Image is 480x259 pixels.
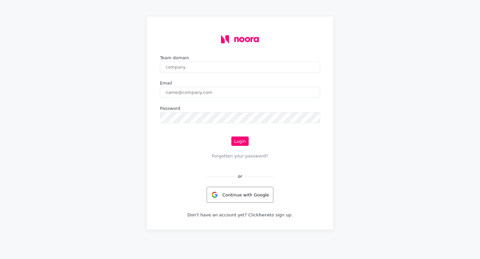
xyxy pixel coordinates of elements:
[160,81,320,86] div: Email
[187,212,293,217] p: Don't have an account yet? Click to sign up.
[160,62,320,73] input: company
[207,187,273,203] div: Continue with Google
[259,211,270,219] a: here
[238,174,242,179] div: or
[209,151,271,160] button: Forgotten your password?
[160,106,320,111] div: Password
[231,136,248,146] button: Login
[160,55,320,60] div: Team domain
[160,87,320,98] input: name@company.com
